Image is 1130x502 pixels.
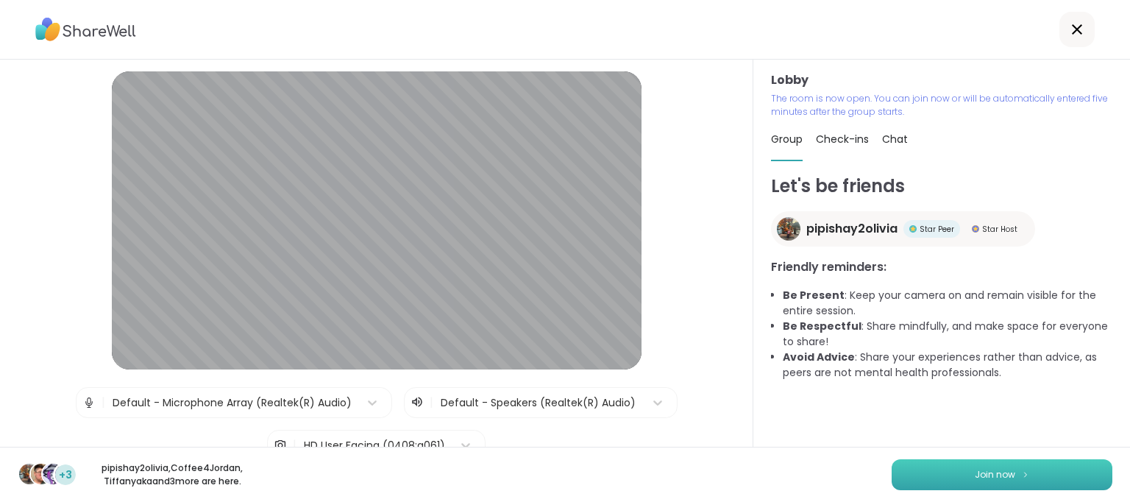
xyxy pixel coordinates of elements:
b: Be Respectful [783,319,861,333]
li: : Share your experiences rather than advice, as peers are not mental health professionals. [783,350,1112,381]
span: pipishay2olivia [806,220,898,238]
span: Chat [882,132,908,146]
img: Tiffanyaka [43,464,63,484]
h3: Friendly reminders: [771,258,1112,276]
div: HD User Facing (0408:a061) [304,438,445,453]
img: Camera [274,431,287,460]
img: Star Peer [909,225,917,233]
img: pipishay2olivia [19,464,40,484]
img: ShareWell Logo [35,13,136,46]
img: Microphone [82,388,96,417]
p: The room is now open. You can join now or will be automatically entered five minutes after the gr... [771,92,1112,119]
span: +3 [59,467,72,483]
img: pipishay2olivia [777,217,800,241]
span: Star Peer [920,224,954,235]
span: Join now [975,468,1015,481]
p: pipishay2olivia , Coffee4Jordan , Tiffanyaka and 3 more are here. [90,462,255,488]
span: Check-ins [816,132,869,146]
span: | [102,388,105,417]
div: Default - Microphone Array (Realtek(R) Audio) [113,395,352,411]
b: Be Present [783,288,845,303]
img: ShareWell Logomark [1021,470,1030,478]
li: : Share mindfully, and make space for everyone to share! [783,319,1112,350]
h1: Let's be friends [771,173,1112,199]
span: Star Host [982,224,1017,235]
span: | [430,394,433,411]
img: Star Host [972,225,979,233]
h3: Lobby [771,71,1112,89]
b: Avoid Advice [783,350,855,364]
span: | [293,431,296,460]
button: Join now [892,459,1112,490]
span: Group [771,132,803,146]
a: pipishay2oliviapipishay2oliviaStar PeerStar PeerStar HostStar Host [771,211,1035,247]
li: : Keep your camera on and remain visible for the entire session. [783,288,1112,319]
img: Coffee4Jordan [31,464,51,484]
